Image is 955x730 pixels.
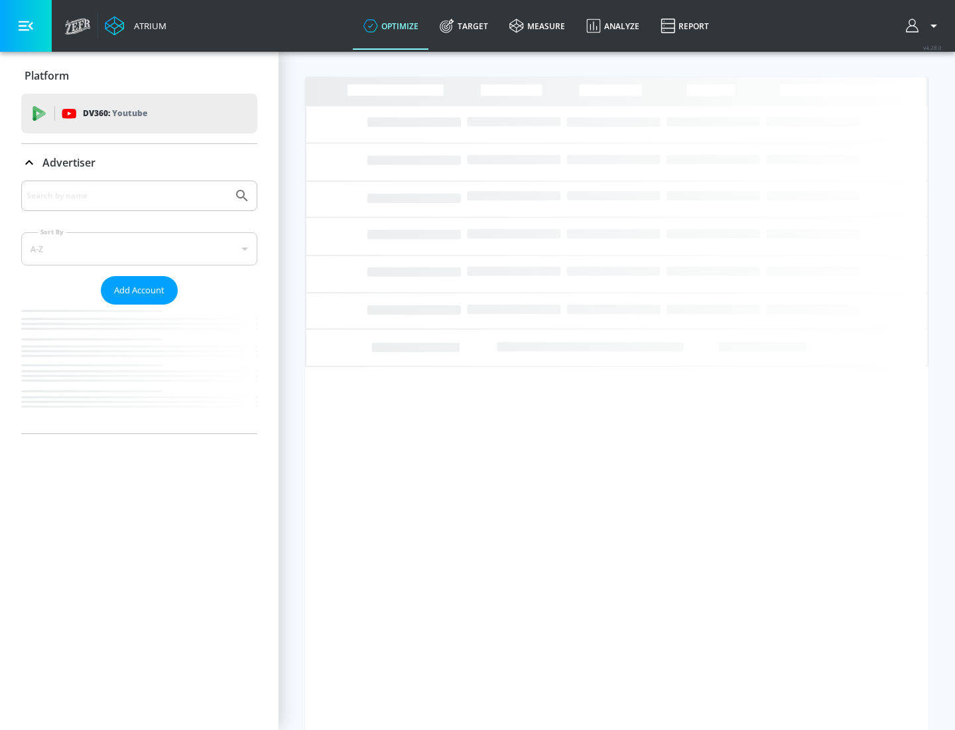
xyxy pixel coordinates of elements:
div: DV360: Youtube [21,94,257,133]
label: Sort By [38,228,66,236]
p: DV360: [83,106,147,121]
p: Youtube [112,106,147,120]
a: measure [499,2,576,50]
div: Atrium [129,20,166,32]
div: A-Z [21,232,257,265]
a: Report [650,2,720,50]
a: optimize [353,2,429,50]
div: Platform [21,57,257,94]
p: Platform [25,68,69,83]
input: Search by name [27,187,227,204]
a: Analyze [576,2,650,50]
nav: list of Advertiser [21,305,257,433]
div: Advertiser [21,181,257,433]
button: Add Account [101,276,178,305]
p: Advertiser [42,155,95,170]
span: Add Account [114,283,164,298]
a: Atrium [105,16,166,36]
a: Target [429,2,499,50]
span: v 4.28.0 [923,44,942,51]
div: Advertiser [21,144,257,181]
